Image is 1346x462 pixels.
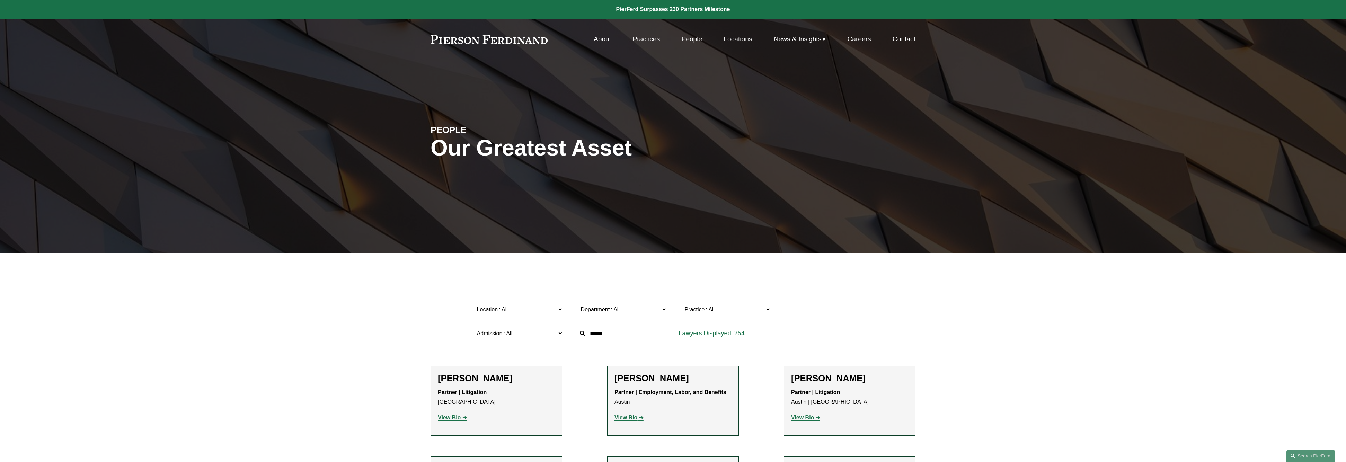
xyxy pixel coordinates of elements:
h4: PEOPLE [431,124,552,135]
strong: Partner | Employment, Labor, and Benefits [614,389,726,395]
strong: Partner | Litigation [791,389,840,395]
a: Locations [724,33,752,46]
a: Practices [632,33,660,46]
span: Practice [685,306,705,312]
a: View Bio [614,415,644,420]
span: Location [477,306,498,312]
a: Search this site [1286,450,1335,462]
strong: Partner | Litigation [438,389,487,395]
span: Department [581,306,610,312]
a: folder dropdown [774,33,826,46]
a: People [681,33,702,46]
h2: [PERSON_NAME] [614,373,732,384]
p: Austin | [GEOGRAPHIC_DATA] [791,388,908,408]
strong: View Bio [791,415,814,420]
strong: View Bio [614,415,637,420]
p: [GEOGRAPHIC_DATA] [438,388,555,408]
span: 254 [734,330,745,337]
span: News & Insights [774,33,822,45]
a: View Bio [438,415,467,420]
a: Contact [893,33,915,46]
a: Careers [847,33,871,46]
a: View Bio [791,415,820,420]
span: Admission [477,330,503,336]
h1: Our Greatest Asset [431,135,754,161]
strong: View Bio [438,415,461,420]
h2: [PERSON_NAME] [438,373,555,384]
p: Austin [614,388,732,408]
h2: [PERSON_NAME] [791,373,908,384]
a: About [594,33,611,46]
